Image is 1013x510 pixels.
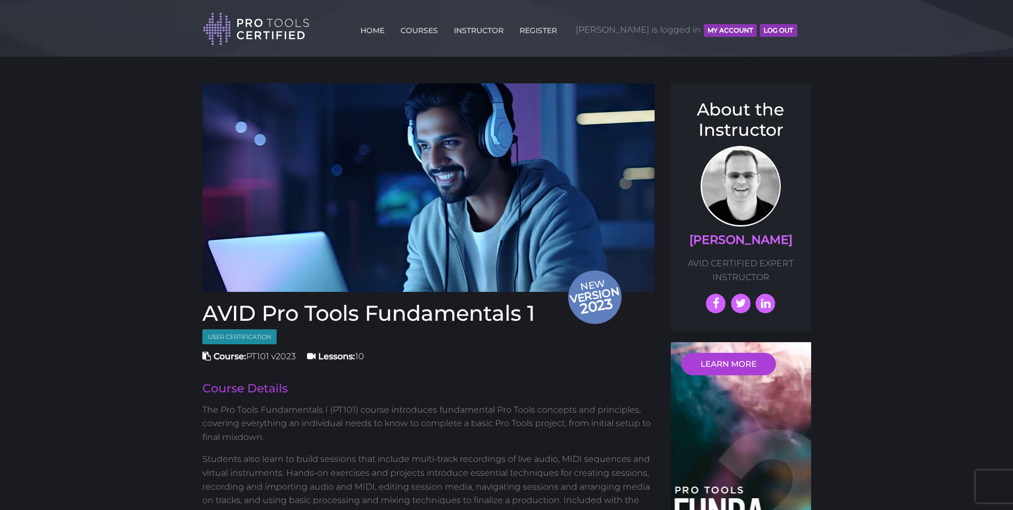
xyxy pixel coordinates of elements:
strong: Lessons: [318,351,355,361]
strong: Course: [214,351,246,361]
span: PT101 v2023 [202,351,296,361]
a: COURSES [398,20,441,37]
span: 10 [307,351,364,361]
h3: About the Instructor [681,99,800,141]
p: The Pro Tools Fundamentals I (PT101) course introduces fundamental Pro Tools concepts and princip... [202,403,655,444]
h1: AVID Pro Tools Fundamentals 1 [202,303,655,324]
span: version [568,288,621,302]
a: INSTRUCTOR [451,20,506,37]
img: AVID Expert Instructor, Professor Scott Beckett profile photo [701,146,781,227]
span: 2023 [568,293,624,319]
a: HOME [358,20,387,37]
img: Pro Tools Certified Logo [203,12,310,47]
a: LEARN MORE [681,353,776,375]
img: Pro tools certified Fundamentals 1 Course cover [202,83,655,292]
span: [PERSON_NAME] is logged in [576,14,797,46]
p: AVID CERTIFIED EXPERT INSTRUCTOR [681,257,800,284]
button: MY ACCOUNT [704,24,757,37]
button: Log Out [760,24,797,37]
a: REGISTER [517,20,560,37]
span: User Certification [202,329,277,345]
h2: Course Details [202,383,655,395]
span: New [568,277,624,319]
a: Newversion 2023 [202,83,655,292]
a: [PERSON_NAME] [689,233,792,247]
